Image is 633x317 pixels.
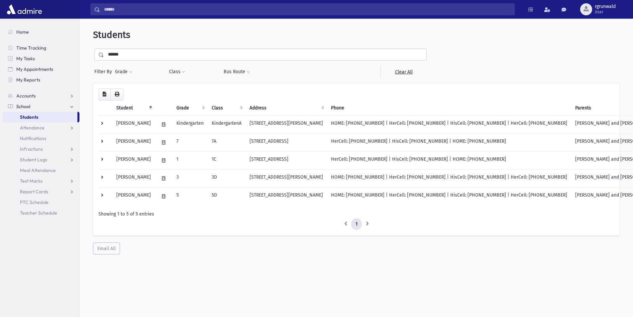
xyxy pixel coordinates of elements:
[595,9,616,15] span: User
[3,53,79,64] a: My Tasks
[380,66,427,78] a: Clear All
[3,122,79,133] a: Attendance
[20,157,47,163] span: Student Logs
[208,151,246,169] td: 1C
[3,43,79,53] a: Time Tracking
[20,146,43,152] span: Infractions
[20,125,45,131] span: Attendance
[110,88,124,100] button: Print
[16,77,40,83] span: My Reports
[20,135,46,141] span: Notifications
[16,93,36,99] span: Accounts
[112,169,155,187] td: [PERSON_NAME]
[3,75,79,85] a: My Reports
[246,169,327,187] td: [STREET_ADDRESS][PERSON_NAME]
[93,29,130,40] span: Students
[327,169,571,187] td: HOME: [PHONE_NUMBER] | HerCell: [PHONE_NUMBER] | HisCell: [PHONE_NUMBER] | HerCell: [PHONE_NUMBER]
[327,100,571,116] th: Phone
[3,64,79,75] a: My Appointments
[246,151,327,169] td: [STREET_ADDRESS]
[172,169,208,187] td: 3
[20,167,56,173] span: Meal Attendance
[112,115,155,133] td: [PERSON_NAME]
[208,187,246,205] td: 5D
[595,4,616,9] span: rgrunwald
[223,66,250,78] button: Bus Route
[94,68,115,75] span: Filter By
[246,100,327,116] th: Address: activate to sort column ascending
[208,133,246,151] td: 7A
[16,45,46,51] span: Time Tracking
[98,88,111,100] button: CSV
[327,151,571,169] td: HerCell: [PHONE_NUMBER] | HisCell: [PHONE_NUMBER] | HOME: [PHONE_NUMBER]
[16,29,29,35] span: Home
[172,187,208,205] td: 5
[93,242,120,254] button: Email All
[351,218,362,230] a: 1
[16,103,30,109] span: School
[3,208,79,218] a: Teacher Schedule
[115,66,133,78] button: Grade
[172,133,208,151] td: 7
[112,133,155,151] td: [PERSON_NAME]
[3,186,79,197] a: Report Cards
[3,90,79,101] a: Accounts
[20,189,48,195] span: Report Cards
[3,165,79,176] a: Meal Attendance
[208,100,246,116] th: Class: activate to sort column ascending
[112,151,155,169] td: [PERSON_NAME]
[172,151,208,169] td: 1
[327,133,571,151] td: HerCell: [PHONE_NUMBER] | HisCell: [PHONE_NUMBER] | HOME: [PHONE_NUMBER]
[3,154,79,165] a: Student Logs
[16,56,35,62] span: My Tasks
[3,197,79,208] a: PTC Schedule
[112,100,155,116] th: Student: activate to sort column descending
[3,133,79,144] a: Notifications
[5,3,44,16] img: AdmirePro
[246,115,327,133] td: [STREET_ADDRESS][PERSON_NAME]
[3,27,79,37] a: Home
[246,187,327,205] td: [STREET_ADDRESS][PERSON_NAME]
[3,101,79,112] a: School
[246,133,327,151] td: [STREET_ADDRESS]
[16,66,53,72] span: My Appointments
[3,144,79,154] a: Infractions
[20,210,57,216] span: Teacher Schedule
[20,199,49,205] span: PTC Schedule
[20,178,43,184] span: Test Marks
[327,115,571,133] td: HOME: [PHONE_NUMBER] | HerCell: [PHONE_NUMBER] | HisCell: [PHONE_NUMBER] | HerCell: [PHONE_NUMBER]
[327,187,571,205] td: HOME: [PHONE_NUMBER] | HerCell: [PHONE_NUMBER] | HisCell: [PHONE_NUMBER] | HerCell: [PHONE_NUMBER]
[208,169,246,187] td: 3D
[100,3,514,15] input: Search
[112,187,155,205] td: [PERSON_NAME]
[3,176,79,186] a: Test Marks
[3,112,77,122] a: Students
[208,115,246,133] td: KindergartenA
[20,114,38,120] span: Students
[98,211,614,218] div: Showing 1 to 5 of 5 entries
[169,66,185,78] button: Class
[172,115,208,133] td: Kindergarten
[172,100,208,116] th: Grade: activate to sort column ascending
